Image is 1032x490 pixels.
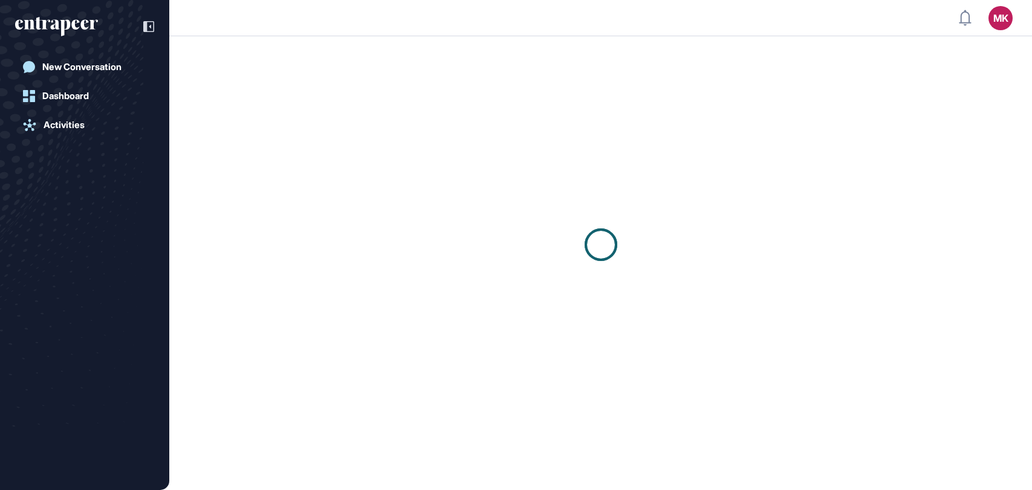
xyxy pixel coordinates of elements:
[15,55,154,79] a: New Conversation
[42,62,122,73] div: New Conversation
[15,84,154,108] a: Dashboard
[988,6,1013,30] button: MK
[15,113,154,137] a: Activities
[44,120,85,131] div: Activities
[42,91,89,102] div: Dashboard
[15,17,98,36] div: entrapeer-logo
